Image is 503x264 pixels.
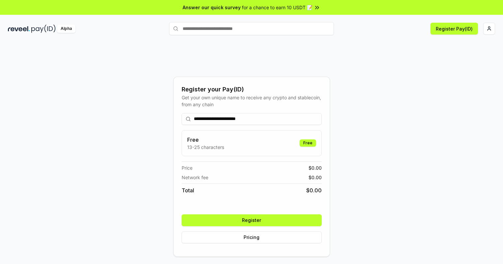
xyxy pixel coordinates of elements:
[182,174,208,181] span: Network fee
[300,139,316,147] div: Free
[182,231,322,243] button: Pricing
[57,25,75,33] div: Alpha
[8,25,30,33] img: reveel_dark
[430,23,478,35] button: Register Pay(ID)
[182,214,322,226] button: Register
[31,25,56,33] img: pay_id
[242,4,312,11] span: for a chance to earn 10 USDT 📝
[309,164,322,171] span: $ 0.00
[309,174,322,181] span: $ 0.00
[182,94,322,108] div: Get your own unique name to receive any crypto and stablecoin, from any chain
[187,144,224,151] p: 13-25 characters
[182,186,194,194] span: Total
[187,136,224,144] h3: Free
[183,4,241,11] span: Answer our quick survey
[306,186,322,194] span: $ 0.00
[182,164,192,171] span: Price
[182,85,322,94] div: Register your Pay(ID)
